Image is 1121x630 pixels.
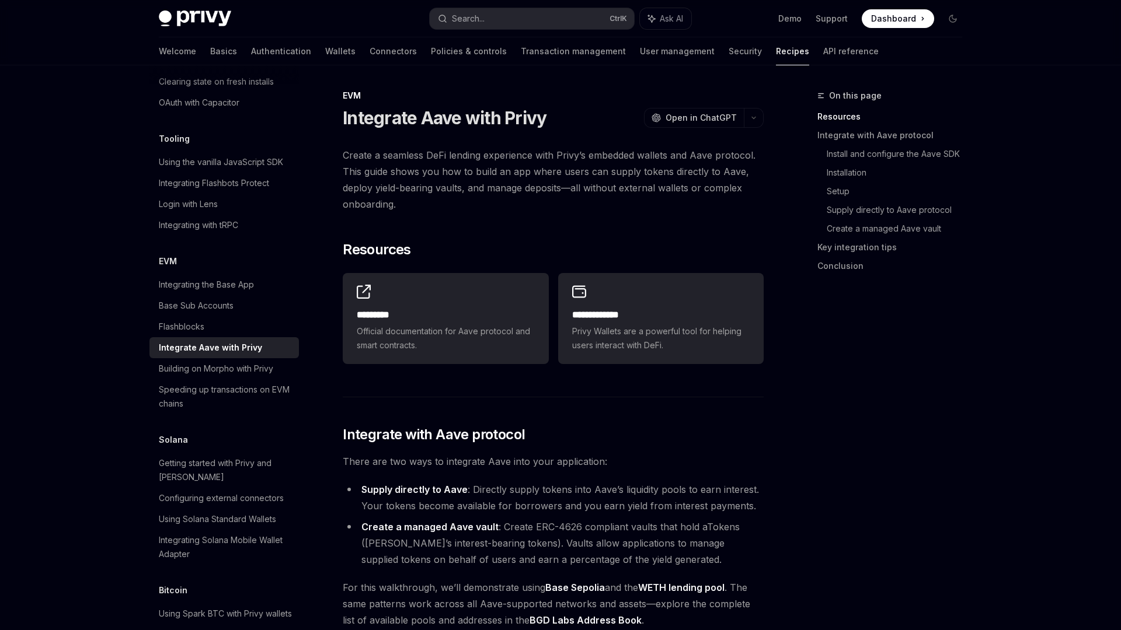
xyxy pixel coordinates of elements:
a: OAuth with Capacitor [149,92,299,113]
a: Security [729,37,762,65]
a: Policies & controls [431,37,507,65]
a: Configuring external connectors [149,488,299,509]
div: Integrate Aave with Privy [159,341,262,355]
div: Building on Morpho with Privy [159,362,273,376]
span: Create a seamless DeFi lending experience with Privy’s embedded wallets and Aave protocol. This g... [343,147,764,212]
span: Resources [343,240,411,259]
h1: Integrate Aave with Privy [343,107,546,128]
span: Official documentation for Aave protocol and smart contracts. [357,324,534,352]
a: Install and configure the Aave SDK [827,145,972,163]
a: Authentication [251,37,311,65]
a: Installation [827,163,972,182]
span: Dashboard [871,13,916,24]
div: Integrating the Base App [159,278,254,292]
a: Integrate with Aave protocol [817,126,972,145]
strong: WETH lending pool [638,582,725,593]
span: Ask AI [660,13,683,24]
div: Login with Lens [159,197,218,211]
span: Open in ChatGPT [666,112,737,124]
a: Demo [778,13,802,24]
div: OAuth with Capacitor [159,96,239,110]
a: Connectors [370,37,417,65]
a: User management [640,37,715,65]
a: Dashboard [862,9,934,28]
span: Privy Wallets are a powerful tool for helping users interact with DeFi. [572,324,750,352]
div: EVM [343,90,764,101]
a: Getting started with Privy and [PERSON_NAME] [149,453,299,488]
a: **** **** ***Privy Wallets are a powerful tool for helping users interact with DeFi. [558,273,764,364]
a: Base Sub Accounts [149,295,299,316]
a: Recipes [776,37,809,65]
div: Integrating with tRPC [159,218,238,232]
a: Integrating the Base App [149,274,299,295]
a: Using Spark BTC with Privy wallets [149,603,299,624]
a: Welcome [159,37,196,65]
div: Using Solana Standard Wallets [159,512,276,526]
div: Flashblocks [159,320,204,334]
a: **** ****Official documentation for Aave protocol and smart contracts. [343,273,548,364]
a: Key integration tips [817,238,972,257]
a: Integrating Solana Mobile Wallet Adapter [149,530,299,565]
img: dark logo [159,10,231,27]
a: Support [816,13,848,24]
div: Base Sub Accounts [159,299,234,313]
h5: Bitcoin [159,583,187,597]
h5: Solana [159,433,188,447]
div: Speeding up transactions on EVM chains [159,383,292,411]
span: On this page [829,89,882,103]
a: Flashblocks [149,316,299,337]
a: Integrate Aave with Privy [149,337,299,358]
div: Search... [452,12,485,26]
a: Supply directly to Aave protocol [827,201,972,219]
a: BGD Labs Address Book [530,614,642,626]
h5: EVM [159,254,177,268]
button: Ask AI [640,8,691,29]
div: Using the vanilla JavaScript SDK [159,155,283,169]
a: Create a managed Aave vault [827,219,972,238]
span: For this walkthrough, we’ll demonstrate using and the . The same patterns work across all Aave-su... [343,579,764,628]
a: API reference [823,37,879,65]
span: Ctrl K [610,14,627,23]
a: Building on Morpho with Privy [149,358,299,379]
a: Transaction management [521,37,626,65]
span: There are two ways to integrate Aave into your application: [343,453,764,470]
a: Wallets [325,37,356,65]
strong: Create a managed Aave vault [361,521,499,533]
a: Conclusion [817,257,972,275]
div: Integrating Flashbots Protect [159,176,269,190]
a: Integrating Flashbots Protect [149,173,299,194]
div: Getting started with Privy and [PERSON_NAME] [159,456,292,484]
div: Configuring external connectors [159,491,284,505]
strong: Base Sepolia [545,582,605,593]
button: Search...CtrlK [430,8,634,29]
a: Integrating with tRPC [149,215,299,236]
a: Using Solana Standard Wallets [149,509,299,530]
button: Open in ChatGPT [644,108,744,128]
li: : Directly supply tokens into Aave’s liquidity pools to earn interest. Your tokens become availab... [343,481,764,514]
div: Using Spark BTC with Privy wallets [159,607,292,621]
a: Basics [210,37,237,65]
li: : Create ERC-4626 compliant vaults that hold aTokens ([PERSON_NAME]’s interest-bearing tokens). V... [343,519,764,568]
a: Using the vanilla JavaScript SDK [149,152,299,173]
h5: Tooling [159,132,190,146]
div: Integrating Solana Mobile Wallet Adapter [159,533,292,561]
a: Login with Lens [149,194,299,215]
a: Speeding up transactions on EVM chains [149,379,299,414]
a: Resources [817,107,972,126]
a: Setup [827,182,972,201]
button: Toggle dark mode [944,9,962,28]
strong: Supply directly to Aave [361,484,468,495]
span: Integrate with Aave protocol [343,425,525,444]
